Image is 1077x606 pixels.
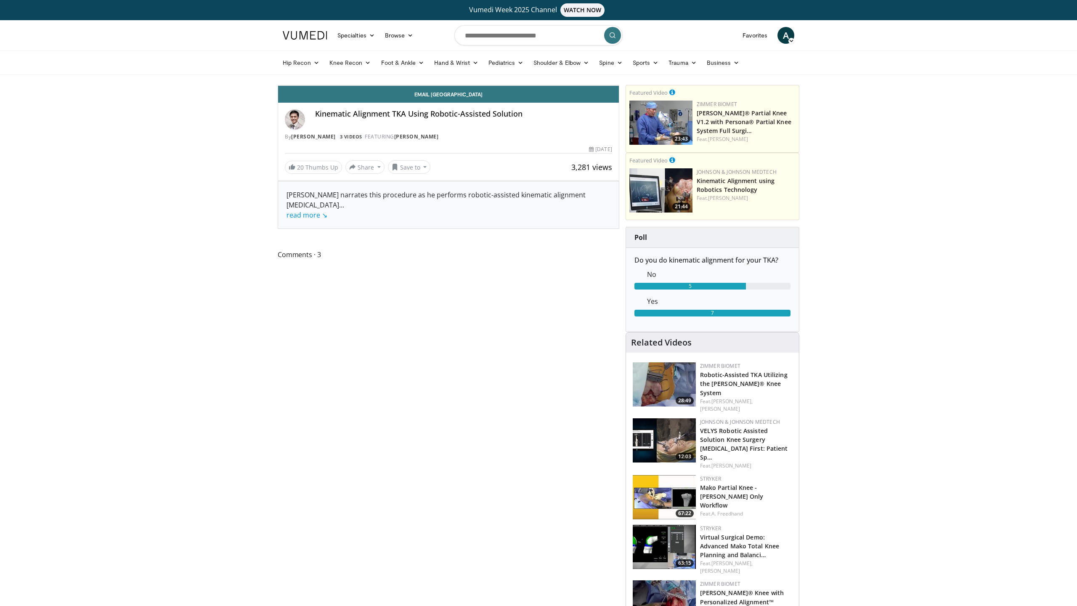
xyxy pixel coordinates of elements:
a: Foot & Ankle [376,54,430,71]
a: Zimmer Biomet [700,362,740,369]
span: 63:15 [676,559,694,567]
a: 21:44 [629,168,692,213]
span: WATCH NOW [560,3,605,17]
a: [PERSON_NAME] [711,462,751,469]
div: Feat. [700,462,792,470]
a: Shoulder & Elbow [528,54,594,71]
a: Hand & Wrist [429,54,483,71]
small: Featured Video [629,157,668,164]
a: Trauma [663,54,702,71]
div: By FEATURING [285,133,612,141]
div: Feat. [700,398,792,413]
a: Favorites [737,27,772,44]
a: Knee Recon [324,54,376,71]
div: Feat. [700,560,792,575]
a: 23:43 [629,101,692,145]
video-js: Video Player [278,85,619,86]
a: Mako Partial Knee - [PERSON_NAME] Only Workflow [700,484,764,509]
img: dc69b858-21f6-4c50-808c-126f4672f1f7.150x105_q85_crop-smart_upscale.jpg [633,475,696,519]
a: Email [GEOGRAPHIC_DATA] [278,86,619,103]
a: Kinematic Alignment using Robotics Technology [697,177,775,194]
a: Business [702,54,745,71]
a: [PERSON_NAME] [700,405,740,412]
div: Feat. [700,510,792,518]
a: Johnson & Johnson MedTech [697,168,777,175]
a: [PERSON_NAME]® Partial Knee V1.2 with Persona® Partial Knee System Full Surgi… [697,109,791,135]
div: 7 [634,310,791,316]
a: Virtual Surgical Demo: Advanced Mako Total Knee Planning and Balanci… [700,533,779,559]
div: [DATE] [589,146,612,153]
a: Stryker [700,525,721,532]
a: Pediatrics [483,54,528,71]
img: abe8434e-c392-4864-8b80-6cc2396b85ec.150x105_q85_crop-smart_upscale.jpg [633,418,696,462]
div: Feat. [697,194,796,202]
a: Johnson & Johnson MedTech [700,418,780,425]
input: Search topics, interventions [454,25,623,45]
span: Comments 3 [278,249,619,260]
a: A [777,27,794,44]
a: Sports [628,54,664,71]
img: 8628d054-67c0-4db7-8e0b-9013710d5e10.150x105_q85_crop-smart_upscale.jpg [633,362,696,407]
a: 3 Videos [337,133,365,140]
h4: Related Videos [631,338,692,348]
dd: No [641,269,797,279]
a: 20 Thumbs Up [285,161,342,174]
h4: Kinematic Alignment TKA Using Robotic‐Assisted Solution [315,109,612,119]
span: 3,281 views [571,162,612,172]
a: Browse [380,27,419,44]
div: 5 [634,283,746,290]
button: Save to [388,160,431,174]
a: [PERSON_NAME] [394,133,439,140]
span: 28:49 [676,397,694,404]
a: Zimmer Biomet [700,580,740,587]
dd: Yes [641,296,797,306]
a: 12:03 [633,418,696,462]
span: 23:43 [672,135,690,143]
span: 12:03 [676,453,694,460]
a: 28:49 [633,362,696,407]
a: [PERSON_NAME] [708,194,748,202]
a: [PERSON_NAME] [708,136,748,143]
div: Feat. [697,136,796,143]
img: 85482610-0380-4aae-aa4a-4a9be0c1a4f1.150x105_q85_crop-smart_upscale.jpg [629,168,692,213]
button: Share [345,160,385,174]
a: 67:22 [633,475,696,519]
span: 21:44 [672,203,690,210]
img: 7d0c74a0-cfc5-42ec-9f2e-5fcd55f82e8d.150x105_q85_crop-smart_upscale.jpg [633,525,696,569]
a: 63:15 [633,525,696,569]
img: VuMedi Logo [283,31,327,40]
a: Zimmer Biomet [697,101,737,108]
a: Vumedi Week 2025 ChannelWATCH NOW [284,3,793,17]
a: [PERSON_NAME] [291,133,336,140]
a: A. Freedhand [711,510,743,517]
a: read more ↘ [286,210,327,220]
strong: Poll [634,233,647,242]
a: Robotic-Assisted TKA Utilizing the [PERSON_NAME]® Knee System [700,371,788,396]
a: [PERSON_NAME], [711,398,753,405]
img: Avatar [285,109,305,130]
a: Specialties [332,27,380,44]
a: [PERSON_NAME], [711,560,753,567]
a: Hip Recon [278,54,324,71]
a: Spine [594,54,627,71]
span: 67:22 [676,510,694,517]
a: Stryker [700,475,721,482]
a: VELYS Robotic Assisted Solution Knee Surgery [MEDICAL_DATA] First: Patient Sp… [700,427,788,461]
h6: Do you do kinematic alignment for your TKA? [634,256,791,264]
a: [PERSON_NAME] [700,567,740,574]
small: Featured Video [629,89,668,96]
span: 20 [297,163,304,171]
div: [PERSON_NAME] narrates this procedure as he performs robotic-assisted kinematic alignment [MEDICA... [286,190,610,220]
img: 99b1778f-d2b2-419a-8659-7269f4b428ba.150x105_q85_crop-smart_upscale.jpg [629,101,692,145]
